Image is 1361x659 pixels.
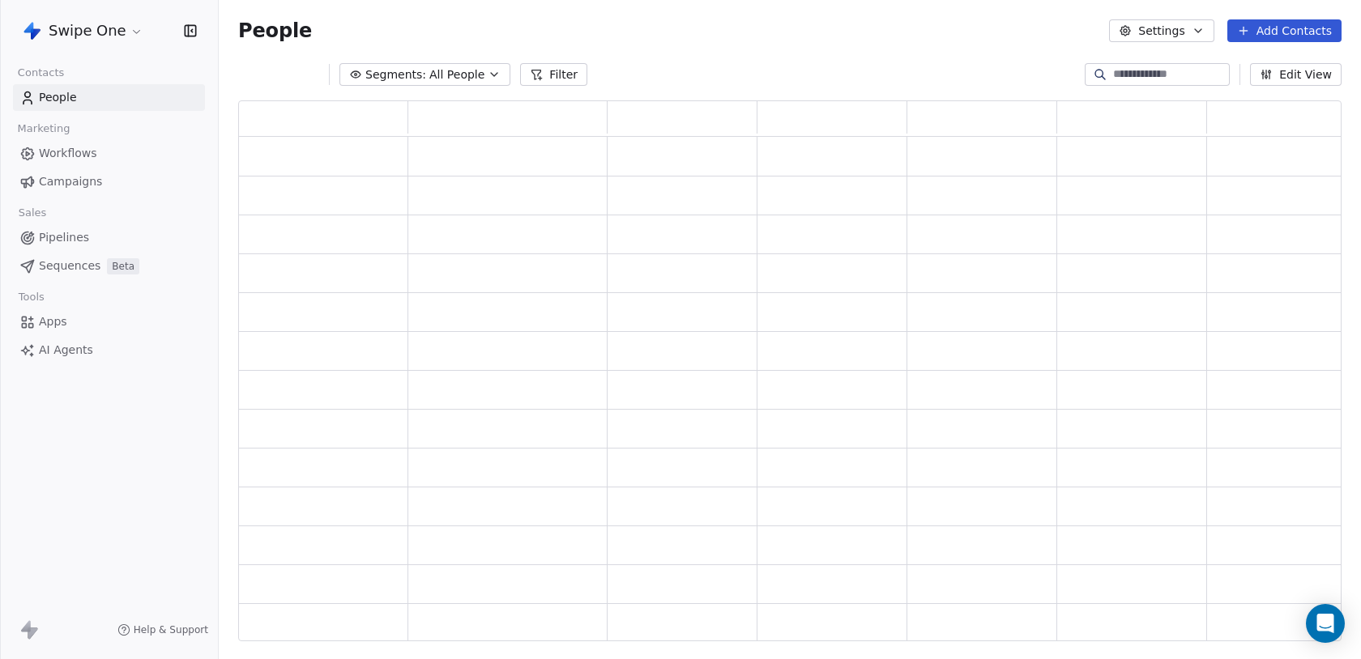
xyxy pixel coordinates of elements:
span: Apps [39,313,67,330]
span: Beta [107,258,139,274]
button: Settings [1109,19,1214,42]
a: AI Agents [13,337,205,364]
span: Contacts [11,61,71,85]
div: Open Intercom Messenger [1306,604,1345,643]
a: SequencesBeta [13,253,205,279]
span: Pipelines [39,229,89,246]
span: Sales [11,201,53,225]
span: Swipe One [49,20,126,41]
a: People [13,84,205,111]
a: Pipelines [13,224,205,251]
span: People [39,89,77,106]
button: Add Contacts [1227,19,1342,42]
a: Campaigns [13,168,205,195]
span: AI Agents [39,342,93,359]
span: Help & Support [134,623,208,636]
button: Edit View [1250,63,1342,86]
span: Marketing [11,117,77,141]
button: Filter [520,63,587,86]
span: All People [429,66,484,83]
span: Sequences [39,257,100,274]
span: Segments: [365,66,426,83]
span: Workflows [39,145,97,162]
button: Swipe One [19,17,147,45]
span: People [238,19,312,43]
img: Swipe%20One%20Logo%201-1.svg [23,21,42,40]
a: Apps [13,308,205,335]
span: Campaigns [39,173,102,190]
div: grid [239,137,1357,642]
span: Tools [11,285,51,309]
a: Help & Support [117,623,208,636]
a: Workflows [13,140,205,167]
